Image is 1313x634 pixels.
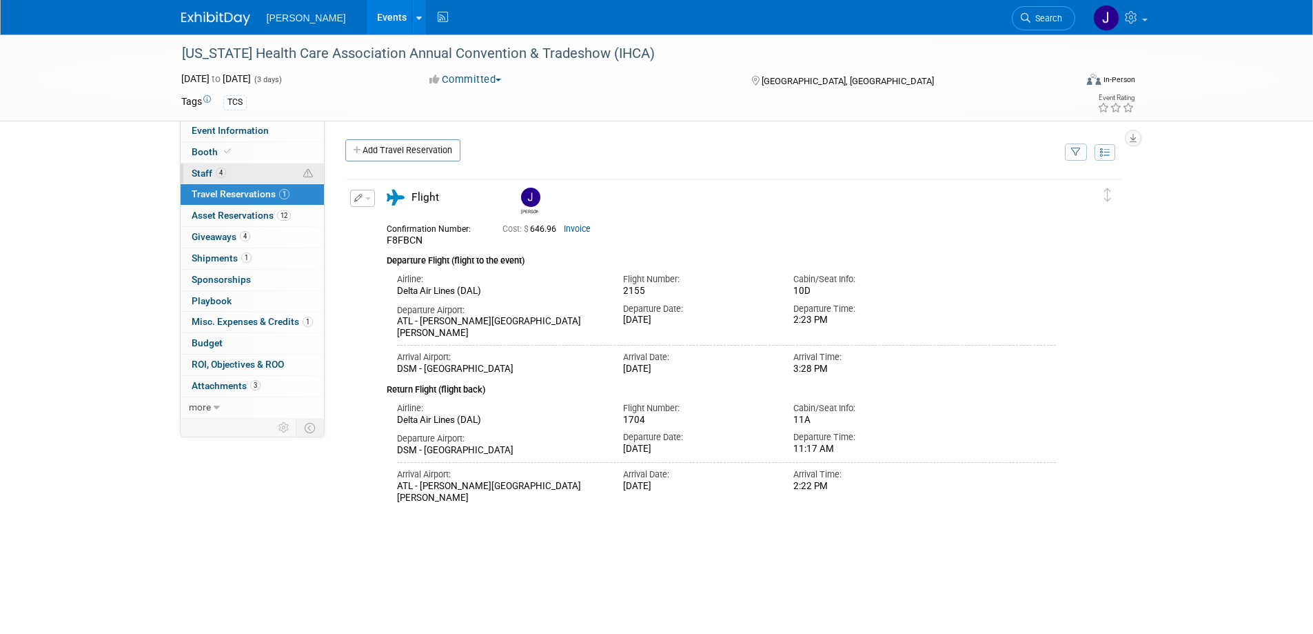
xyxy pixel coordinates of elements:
[623,481,773,493] div: [DATE]
[181,142,324,163] a: Booth
[192,337,223,348] span: Budget
[192,231,250,242] span: Giveaways
[623,468,773,481] div: Arrival Date:
[793,444,943,455] div: 11:17 AM
[793,286,943,297] div: 10D
[181,270,324,290] a: Sponsorships
[272,419,296,437] td: Personalize Event Tab Strip
[192,188,289,199] span: Travel Reservations
[181,312,324,333] a: Misc. Expenses & Credits1
[793,364,943,375] div: 3:28 PM
[623,351,773,364] div: Arrival Date:
[1030,13,1062,23] span: Search
[192,359,284,370] span: ROI, Objectives & ROO
[397,481,603,504] div: ATL - [PERSON_NAME][GEOGRAPHIC_DATA][PERSON_NAME]
[762,76,934,86] span: [GEOGRAPHIC_DATA], [GEOGRAPHIC_DATA]
[192,316,313,327] span: Misc. Expenses & Credits
[521,207,538,215] div: Jaime Butler
[425,72,507,87] button: Committed
[192,168,226,179] span: Staff
[181,73,251,84] span: [DATE] [DATE]
[521,188,540,207] img: Jaime Butler
[411,191,439,204] span: Flight
[502,224,562,234] span: 646.96
[793,481,943,493] div: 2:22 PM
[303,317,313,327] span: 1
[387,247,1057,268] div: Departure Flight (flight to the event)
[793,273,943,286] div: Cabin/Seat Info:
[397,304,603,317] div: Departure Airport:
[181,95,211,110] td: Tags
[181,227,324,248] a: Giveaways4
[397,364,603,375] div: DSM - [GEOGRAPHIC_DATA]
[397,316,603,339] div: ATL - [PERSON_NAME][GEOGRAPHIC_DATA][PERSON_NAME]
[623,415,773,426] div: 1704
[181,248,324,269] a: Shipments1
[387,190,405,206] i: Flight
[181,333,324,354] a: Budget
[387,235,423,246] span: F8FBCN
[397,445,603,457] div: DSM - [GEOGRAPHIC_DATA]
[793,415,943,426] div: 11A
[181,206,324,226] a: Asset Reservations12
[181,121,324,141] a: Event Information
[192,295,232,306] span: Playbook
[623,364,773,375] div: [DATE]
[397,273,603,286] div: Airline:
[623,315,773,326] div: [DATE]
[397,351,603,364] div: Arrival Airport:
[181,184,324,205] a: Travel Reservations1
[397,468,603,481] div: Arrival Airport:
[189,402,211,413] span: more
[623,273,773,286] div: Flight Number:
[793,315,943,326] div: 2:23 PM
[210,73,223,84] span: to
[994,72,1136,92] div: Event Format
[192,125,269,136] span: Event Information
[623,303,773,315] div: Departure Date:
[1071,148,1081,157] i: Filter by Traveler
[303,168,313,180] span: Potential Scheduling Conflict -- at least one attendee is tagged in another overlapping event.
[623,444,773,455] div: [DATE]
[224,148,231,155] i: Booth reservation complete
[387,220,482,235] div: Confirmation Number:
[1103,75,1135,85] div: In-Person
[397,402,603,415] div: Airline:
[518,188,542,215] div: Jaime Butler
[793,468,943,481] div: Arrival Time:
[793,402,943,415] div: Cabin/Seat Info:
[253,75,282,84] span: (3 days)
[192,380,261,391] span: Attachments
[1012,6,1075,30] a: Search
[216,168,226,178] span: 4
[192,274,251,285] span: Sponsorships
[267,12,346,23] span: [PERSON_NAME]
[192,146,234,157] span: Booth
[564,224,591,234] a: Invoice
[240,231,250,241] span: 4
[387,375,1057,397] div: Return Flight (flight back)
[793,303,943,315] div: Departure Time:
[1093,5,1119,31] img: Josh Stuedeman
[623,431,773,444] div: Departure Date:
[502,224,530,234] span: Cost: $
[296,419,324,437] td: Toggle Event Tabs
[241,252,252,263] span: 1
[181,12,250,26] img: ExhibitDay
[181,164,324,184] a: Staff4
[397,433,603,445] div: Departure Airport:
[793,431,943,444] div: Departure Time:
[279,189,289,199] span: 1
[192,252,252,264] span: Shipments
[623,402,773,415] div: Flight Number:
[177,41,1055,66] div: [US_STATE] Health Care Association Annual Convention & Tradeshow (IHCA)
[181,291,324,312] a: Playbook
[397,286,603,297] div: Delta Air Lines (DAL)
[223,95,247,110] div: TCS
[250,380,261,390] span: 3
[192,210,291,221] span: Asset Reservations
[623,286,773,297] div: 2155
[181,376,324,397] a: Attachments3
[1097,95,1134,101] div: Event Rating
[181,355,324,375] a: ROI, Objectives & ROO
